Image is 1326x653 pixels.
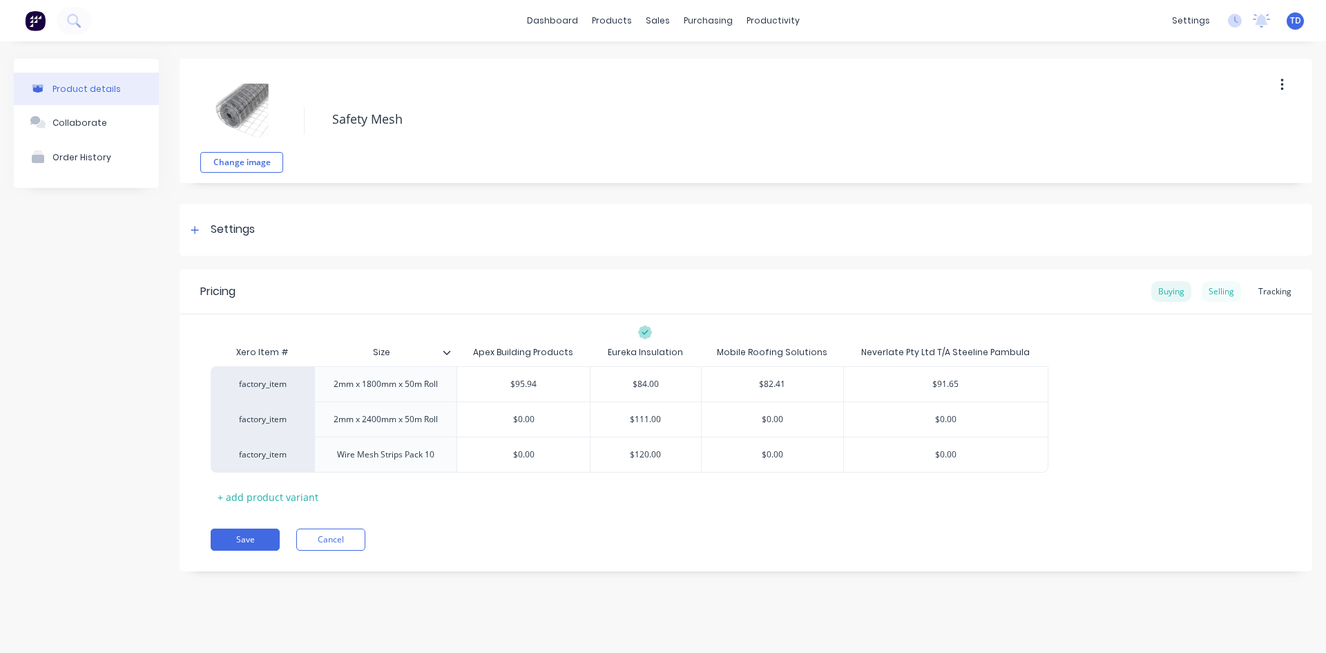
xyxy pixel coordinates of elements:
div: $84.00 [590,367,701,401]
div: Neverlate Pty Ltd T/A Steeline Pambula [861,346,1030,359]
div: Wire Mesh Strips Pack 10 [326,446,445,464]
div: 2mm x 1800mm x 50m Roll [323,375,449,393]
div: 2mm x 2400mm x 50m Roll [323,410,449,428]
div: settings [1165,10,1217,31]
div: Selling [1202,281,1241,302]
button: Cancel [296,529,365,551]
div: $0.00 [457,437,590,472]
div: products [585,10,639,31]
div: factory_item2mm x 1800mm x 50m Roll$95.94$84.00$82.41$91.65 [211,366,1048,401]
span: TD [1290,15,1301,27]
div: factory_item [224,378,300,390]
div: Pricing [200,283,236,300]
div: productivity [740,10,807,31]
div: sales [639,10,677,31]
div: $0.00 [844,437,1048,472]
button: Save [211,529,280,551]
div: $0.00 [457,402,590,437]
button: Product details [14,73,159,105]
div: Settings [211,221,255,238]
div: purchasing [677,10,740,31]
div: factory_item [224,413,300,426]
button: Collaborate [14,105,159,140]
div: Xero Item # [211,339,314,366]
div: $0.00 [702,402,843,437]
a: dashboard [520,10,585,31]
div: + add product variant [211,486,325,508]
div: Mobile Roofing Solutions [717,346,827,359]
button: Change image [200,152,283,173]
div: factory_item2mm x 2400mm x 50m Roll$0.00$111.00$0.00$0.00 [211,401,1048,437]
div: Eureka Insulation [608,346,683,359]
div: fileChange image [200,69,283,173]
div: $111.00 [590,402,701,437]
img: file [207,76,276,145]
div: Product details [52,84,121,94]
div: $120.00 [590,437,701,472]
div: factory_item [224,448,300,461]
img: Factory [25,10,46,31]
div: Order History [52,152,111,162]
button: Order History [14,140,159,174]
div: Collaborate [52,117,107,128]
div: $82.41 [702,367,843,401]
div: $0.00 [702,437,843,472]
div: $0.00 [844,402,1048,437]
div: $95.94 [457,367,590,401]
div: Size [314,339,457,366]
div: Size [314,335,448,370]
div: factory_itemWire Mesh Strips Pack 10$0.00$120.00$0.00$0.00 [211,437,1048,473]
textarea: Safety Mesh [325,103,1198,135]
div: $91.65 [844,367,1048,401]
div: Buying [1151,281,1191,302]
div: Tracking [1251,281,1298,302]
div: Apex Building Products [473,346,573,359]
